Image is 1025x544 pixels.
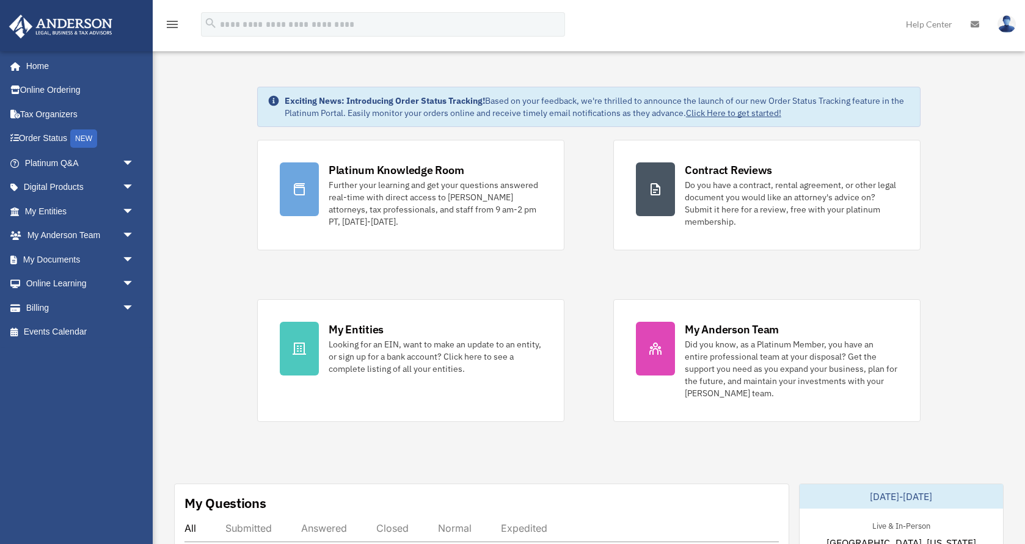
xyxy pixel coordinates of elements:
[9,54,147,78] a: Home
[9,320,153,344] a: Events Calendar
[165,17,180,32] i: menu
[285,95,910,119] div: Based on your feedback, we're thrilled to announce the launch of our new Order Status Tracking fe...
[329,179,542,228] div: Further your learning and get your questions answered real-time with direct access to [PERSON_NAM...
[122,247,147,272] span: arrow_drop_down
[257,299,564,422] a: My Entities Looking for an EIN, want to make an update to an entity, or sign up for a bank accoun...
[122,199,147,224] span: arrow_drop_down
[204,16,217,30] i: search
[9,272,153,296] a: Online Learningarrow_drop_down
[9,223,153,248] a: My Anderson Teamarrow_drop_down
[685,162,772,178] div: Contract Reviews
[285,95,485,106] strong: Exciting News: Introducing Order Status Tracking!
[9,199,153,223] a: My Entitiesarrow_drop_down
[376,522,409,534] div: Closed
[329,322,384,337] div: My Entities
[122,151,147,176] span: arrow_drop_down
[685,179,898,228] div: Do you have a contract, rental agreement, or other legal document you would like an attorney's ad...
[122,175,147,200] span: arrow_drop_down
[329,162,464,178] div: Platinum Knowledge Room
[438,522,472,534] div: Normal
[998,15,1016,33] img: User Pic
[301,522,347,534] div: Answered
[9,126,153,151] a: Order StatusNEW
[122,272,147,297] span: arrow_drop_down
[501,522,547,534] div: Expedited
[613,299,921,422] a: My Anderson Team Did you know, as a Platinum Member, you have an entire professional team at your...
[165,21,180,32] a: menu
[9,78,153,103] a: Online Ordering
[329,338,542,375] div: Looking for an EIN, want to make an update to an entity, or sign up for a bank account? Click her...
[9,247,153,272] a: My Documentsarrow_drop_down
[70,129,97,148] div: NEW
[685,338,898,399] div: Did you know, as a Platinum Member, you have an entire professional team at your disposal? Get th...
[613,140,921,250] a: Contract Reviews Do you have a contract, rental agreement, or other legal document you would like...
[257,140,564,250] a: Platinum Knowledge Room Further your learning and get your questions answered real-time with dire...
[686,107,781,118] a: Click Here to get started!
[685,322,779,337] div: My Anderson Team
[800,484,1004,509] div: [DATE]-[DATE]
[184,522,196,534] div: All
[9,175,153,200] a: Digital Productsarrow_drop_down
[9,151,153,175] a: Platinum Q&Aarrow_drop_down
[225,522,272,534] div: Submitted
[9,296,153,320] a: Billingarrow_drop_down
[863,518,940,531] div: Live & In-Person
[9,102,153,126] a: Tax Organizers
[184,494,266,512] div: My Questions
[5,15,116,38] img: Anderson Advisors Platinum Portal
[122,223,147,248] span: arrow_drop_down
[122,296,147,321] span: arrow_drop_down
